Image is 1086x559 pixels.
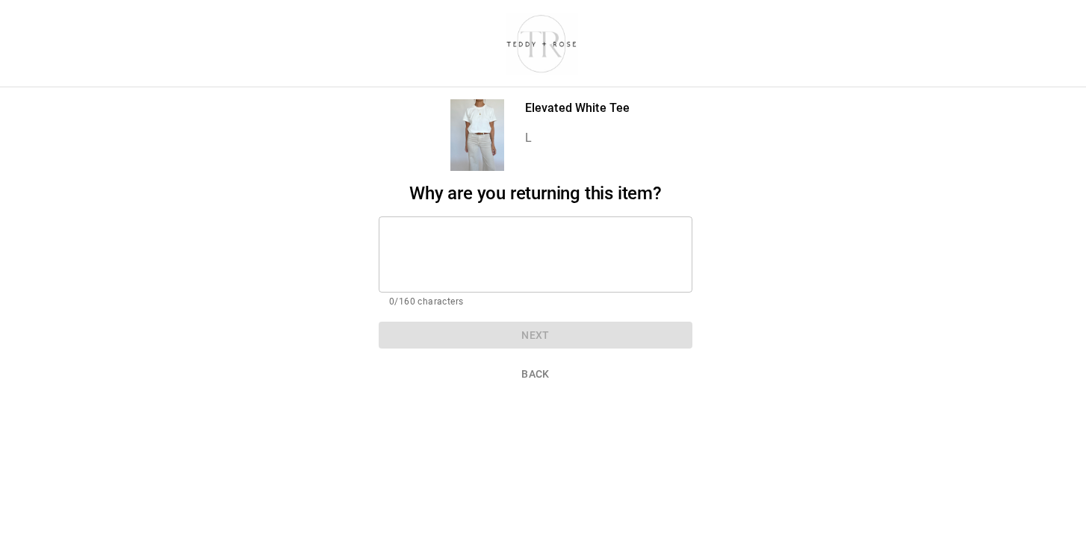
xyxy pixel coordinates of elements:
p: Elevated White Tee [525,99,630,117]
p: L [525,129,630,147]
h2: Why are you returning this item? [379,183,692,204]
button: Back [379,360,692,388]
img: shop-teddyrose.myshopify.com-d93983e8-e25b-478f-b32e-9430bef33fdd [500,11,584,75]
p: 0/160 characters [389,295,682,310]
